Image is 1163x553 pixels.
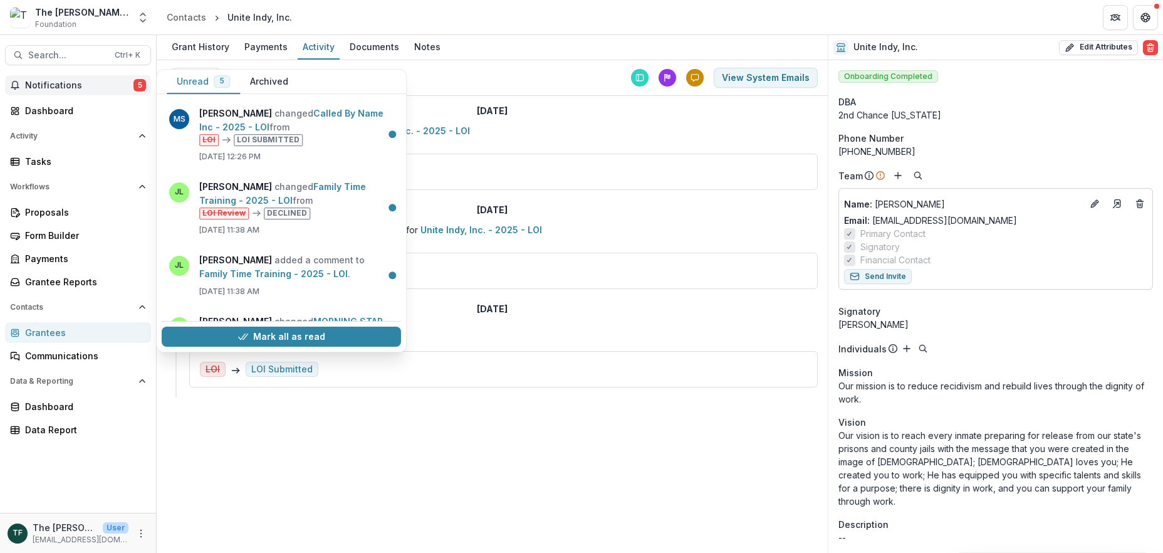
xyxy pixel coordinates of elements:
p: changed status for [189,124,818,137]
a: Called By Name Inc - 2025 - LOI [199,108,383,132]
h2: [DATE] [477,205,508,216]
p: changed status for [189,322,818,335]
a: Data Report [5,419,151,440]
h2: [DATE] [477,304,508,315]
div: LOI Submitted [251,364,313,375]
button: Delete [1143,40,1158,55]
div: Documents [345,38,404,56]
a: MORNING STAR DEVELOPMENT - 2025 - LOI [199,316,383,340]
a: Dashboard [5,100,151,121]
span: Notifications [25,80,133,91]
div: Contacts [167,11,206,24]
div: Unite Indy, Inc. [227,11,292,24]
button: Open Activity [5,126,151,146]
p: changed from [199,315,394,354]
button: Deletes [1132,196,1147,211]
div: Payments [239,38,293,56]
span: Signatory [860,240,900,253]
span: Onboarding Completed [838,70,938,83]
a: Documents [345,35,404,60]
h2: Unite Indy, Inc. [853,42,918,53]
span: Financial Contact [860,253,931,266]
a: Dashboard [5,396,151,417]
button: Edit [1087,196,1102,211]
button: Add [899,341,914,356]
span: Activity [10,132,133,140]
p: changed from [199,180,394,219]
p: added a comment to . [199,253,394,281]
a: Notes [409,35,446,60]
div: Dashboard [25,104,141,117]
div: Grantees [25,326,141,339]
p: Our mission is to reduce recidivism and rebuild lives through the dignity of work. [838,379,1153,406]
span: Data & Reporting [10,377,133,386]
a: Form Builder [5,225,151,246]
div: Grant History [167,38,234,56]
button: Open Contacts [5,297,151,317]
div: Communications [25,349,141,362]
div: [PHONE_NUMBER] [838,145,1153,158]
p: The [PERSON_NAME] Foundation [33,521,98,534]
button: View System Emails [714,68,818,88]
button: Today [167,68,226,88]
div: 2nd Chance [US_STATE] [838,108,1153,122]
button: Partners [1103,5,1128,30]
button: Search [910,168,926,183]
a: Tasks [5,151,151,172]
s: LOI [206,364,220,375]
div: Form Builder [25,229,141,242]
p: [DATE] 9:48 AM [189,137,818,149]
span: Vision [838,416,866,429]
button: Archived [240,70,298,94]
button: Notifications5 [5,75,151,95]
a: Proposals [5,202,151,223]
a: Communications [5,345,151,366]
a: Email: [EMAIL_ADDRESS][DOMAIN_NAME] [844,214,1017,227]
button: Open Data & Reporting [5,371,151,391]
a: Unite Indy, Inc. - 2025 - LOI [348,125,470,136]
div: The Bolick Foundation [13,529,23,537]
button: Add [890,168,905,183]
p: -- [838,531,1153,544]
span: Email: [844,215,870,226]
div: Payments [25,252,141,265]
button: Edit Attributes [1059,40,1138,55]
h2: [DATE] [477,106,508,117]
span: Search... [28,50,107,61]
span: Foundation [35,19,76,30]
img: The Bolick Foundation [10,8,30,28]
nav: breadcrumb [162,8,297,26]
span: Primary Contact [860,227,926,240]
span: Workflows [10,182,133,191]
p: changed status for [189,223,818,236]
span: Mission [838,366,873,379]
p: Individuals [838,342,887,355]
p: [EMAIL_ADDRESS][DOMAIN_NAME] [33,534,128,545]
p: Team [838,169,863,182]
div: Proposals [25,206,141,219]
p: [PERSON_NAME] [844,197,1082,211]
span: Contacts [10,303,133,312]
span: Name : [844,199,872,209]
div: Activity [298,38,340,56]
div: [PERSON_NAME] [838,318,1153,331]
div: The [PERSON_NAME] Foundation [35,6,129,19]
a: Unite Indy, Inc. - 2025 - LOI [420,224,542,235]
span: 5 [219,76,224,85]
a: Grantees [5,322,151,343]
p: [DATE] 4:39 PM [189,335,818,346]
span: Phone Number [838,132,904,145]
button: Unread [167,70,240,94]
p: [DATE] 2:24 PM [189,236,818,248]
a: Grant History [167,35,234,60]
div: Grantee Reports [25,275,141,288]
button: Open entity switcher [134,5,152,30]
p: changed from [199,107,394,146]
button: Open Workflows [5,177,151,197]
button: Get Help [1133,5,1158,30]
button: Search... [5,45,151,65]
div: Ctrl + K [112,48,143,62]
span: Signatory [838,305,880,318]
div: Notes [409,38,446,56]
div: Dashboard [25,400,141,413]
